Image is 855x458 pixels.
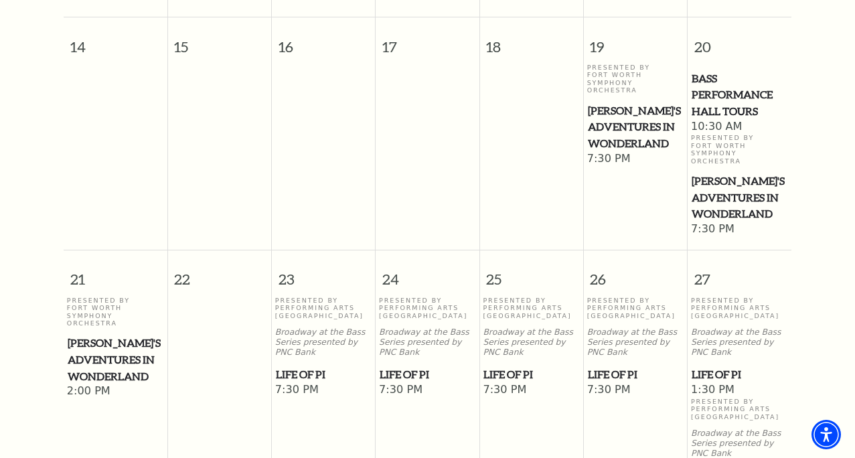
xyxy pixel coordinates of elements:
[480,250,583,297] span: 25
[691,173,788,222] a: Alice's Adventures in Wonderland
[64,17,167,64] span: 14
[691,366,788,383] a: Life of Pi
[376,17,479,64] span: 17
[168,250,271,297] span: 22
[588,102,684,152] span: [PERSON_NAME]'s Adventures in Wonderland
[483,366,580,383] a: Life of Pi
[275,327,372,357] p: Broadway at the Bass Series presented by PNC Bank
[692,70,787,120] span: Bass Performance Hall Tours
[276,366,372,383] span: Life of Pi
[168,17,271,64] span: 15
[691,297,788,319] p: Presented By Performing Arts [GEOGRAPHIC_DATA]
[376,250,479,297] span: 24
[67,335,164,384] a: Alice's Adventures in Wonderland
[275,366,372,383] a: Life of Pi
[691,70,788,120] a: Bass Performance Hall Tours
[272,250,375,297] span: 23
[588,366,684,383] span: Life of Pi
[811,420,841,449] div: Accessibility Menu
[483,327,580,357] p: Broadway at the Bass Series presented by PNC Bank
[379,297,476,319] p: Presented By Performing Arts [GEOGRAPHIC_DATA]
[64,250,167,297] span: 21
[380,366,475,383] span: Life of Pi
[691,120,788,135] span: 10:30 AM
[691,222,788,237] span: 7:30 PM
[691,327,788,357] p: Broadway at the Bass Series presented by PNC Bank
[587,297,684,319] p: Presented By Performing Arts [GEOGRAPHIC_DATA]
[272,17,375,64] span: 16
[587,64,684,94] p: Presented By Fort Worth Symphony Orchestra
[483,383,580,398] span: 7:30 PM
[587,152,684,167] span: 7:30 PM
[379,327,476,357] p: Broadway at the Bass Series presented by PNC Bank
[379,366,476,383] a: Life of Pi
[587,366,684,383] a: Life of Pi
[275,297,372,319] p: Presented By Performing Arts [GEOGRAPHIC_DATA]
[68,335,163,384] span: [PERSON_NAME]'s Adventures in Wonderland
[688,17,791,64] span: 20
[692,366,787,383] span: Life of Pi
[691,398,788,421] p: Presented By Performing Arts [GEOGRAPHIC_DATA]
[483,297,580,319] p: Presented By Performing Arts [GEOGRAPHIC_DATA]
[480,17,583,64] span: 18
[691,429,788,458] p: Broadway at the Bass Series presented by PNC Bank
[692,173,787,222] span: [PERSON_NAME]'s Adventures in Wonderland
[483,366,579,383] span: Life of Pi
[587,383,684,398] span: 7:30 PM
[584,17,687,64] span: 19
[688,250,791,297] span: 27
[67,297,164,327] p: Presented By Fort Worth Symphony Orchestra
[587,102,684,152] a: Alice's Adventures in Wonderland
[691,134,788,165] p: Presented By Fort Worth Symphony Orchestra
[379,383,476,398] span: 7:30 PM
[584,250,687,297] span: 26
[67,384,164,399] span: 2:00 PM
[587,327,684,357] p: Broadway at the Bass Series presented by PNC Bank
[691,383,788,398] span: 1:30 PM
[275,383,372,398] span: 7:30 PM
